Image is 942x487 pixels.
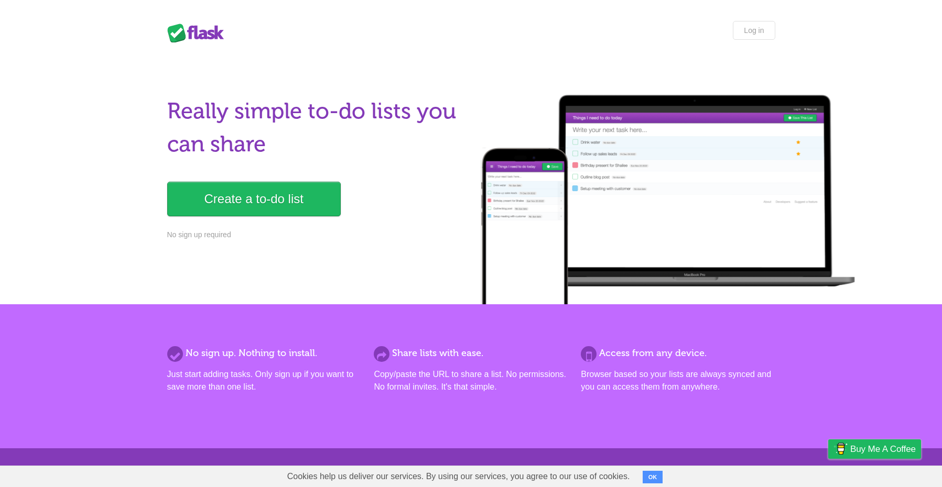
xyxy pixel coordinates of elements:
h1: Really simple to-do lists you can share [167,95,465,161]
h2: No sign up. Nothing to install. [167,346,361,360]
p: Browser based so your lists are always synced and you can access them from anywhere. [581,368,775,393]
p: Just start adding tasks. Only sign up if you want to save more than one list. [167,368,361,393]
a: Buy me a coffee [828,439,921,459]
span: Buy me a coffee [850,440,916,458]
a: Log in [733,21,775,40]
h2: Share lists with ease. [374,346,568,360]
h2: Access from any device. [581,346,775,360]
p: Copy/paste the URL to share a list. No permissions. No formal invites. It's that simple. [374,368,568,393]
a: Create a to-do list [167,182,341,216]
button: OK [643,471,663,483]
img: Buy me a coffee [833,440,848,458]
div: Flask Lists [167,24,230,42]
span: Cookies help us deliver our services. By using our services, you agree to our use of cookies. [277,466,641,487]
p: No sign up required [167,229,465,240]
